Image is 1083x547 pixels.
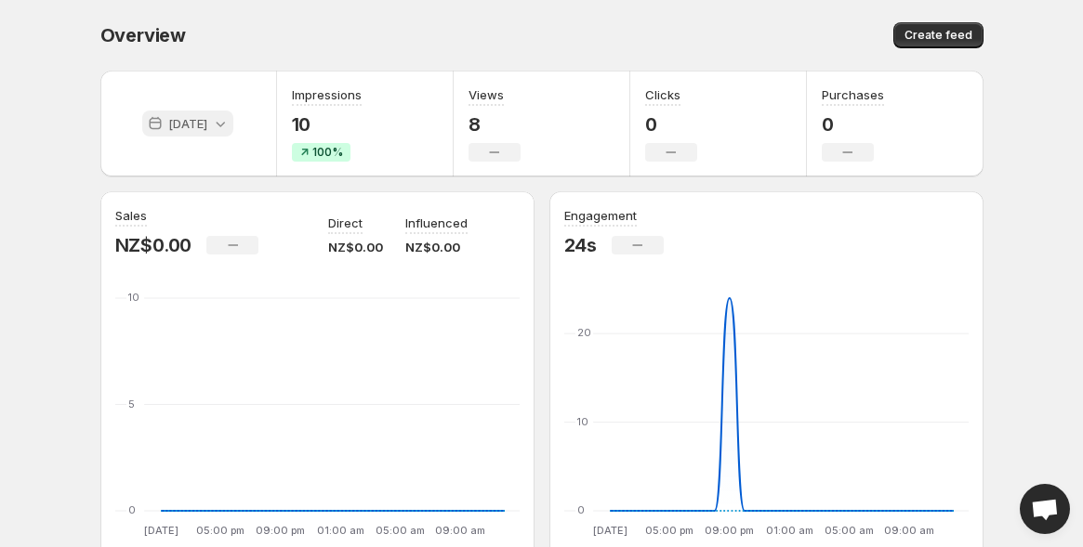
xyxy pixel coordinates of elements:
[822,85,884,104] h3: Purchases
[434,524,484,537] text: 09:00 am
[128,291,139,304] text: 10
[292,85,362,104] h3: Impressions
[328,238,383,256] p: NZ$0.00
[577,503,585,516] text: 0
[883,524,933,537] text: 09:00 am
[1020,484,1070,534] div: Open chat
[645,85,680,104] h3: Clicks
[405,214,468,232] p: Influenced
[196,524,244,537] text: 05:00 pm
[893,22,984,48] button: Create feed
[645,524,693,537] text: 05:00 pm
[905,28,972,43] span: Create feed
[469,85,504,104] h3: Views
[592,524,627,537] text: [DATE]
[128,503,136,516] text: 0
[316,524,363,537] text: 01:00 am
[375,524,424,537] text: 05:00 am
[705,524,754,537] text: 09:00 pm
[100,24,186,46] span: Overview
[822,113,884,136] p: 0
[405,238,468,256] p: NZ$0.00
[564,234,597,256] p: 24s
[469,113,521,136] p: 8
[824,524,873,537] text: 05:00 am
[564,206,637,225] h3: Engagement
[143,524,178,537] text: [DATE]
[115,206,147,225] h3: Sales
[645,113,697,136] p: 0
[328,214,363,232] p: Direct
[765,524,812,537] text: 01:00 am
[577,326,591,339] text: 20
[577,415,588,428] text: 10
[128,397,135,410] text: 5
[292,113,362,136] p: 10
[115,234,192,256] p: NZ$0.00
[256,524,305,537] text: 09:00 pm
[168,114,207,133] p: [DATE]
[312,145,343,160] span: 100%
